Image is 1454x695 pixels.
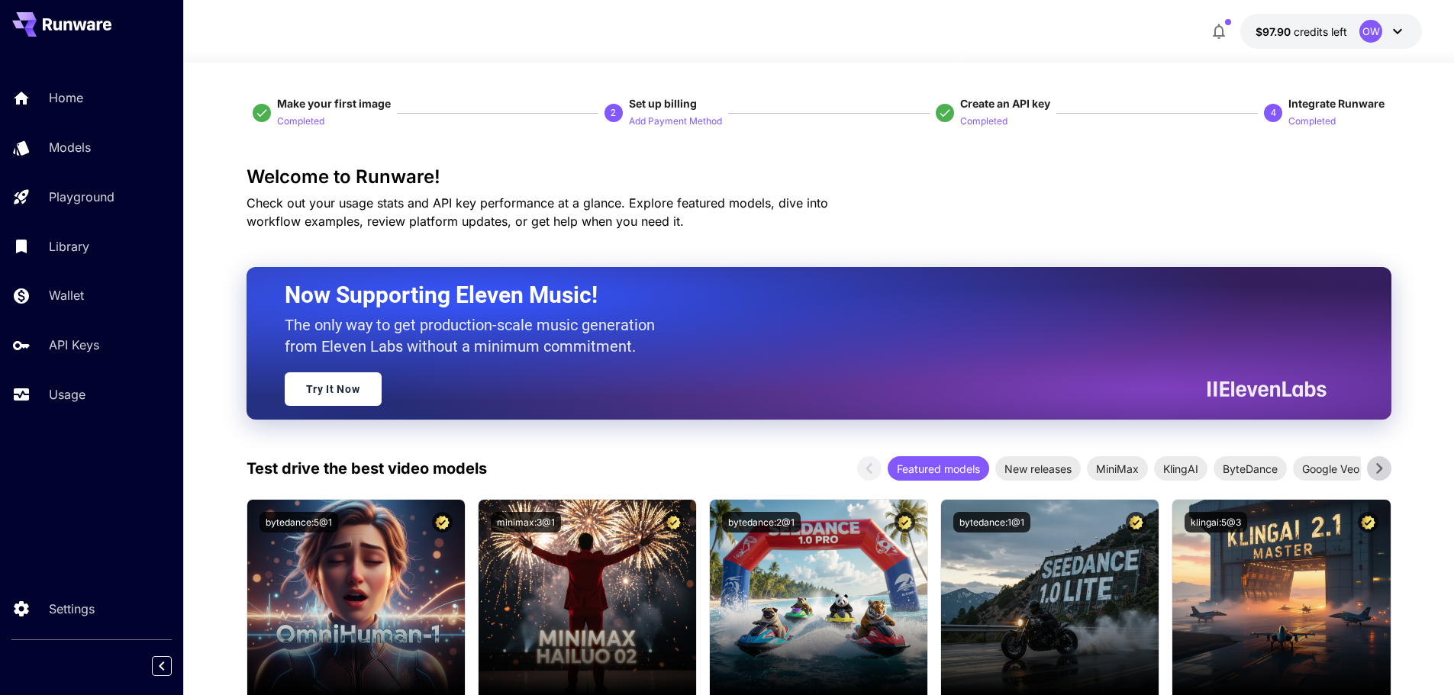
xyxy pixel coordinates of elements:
[277,114,324,129] p: Completed
[1293,461,1369,477] span: Google Veo
[710,500,927,695] img: alt
[1288,111,1336,130] button: Completed
[629,114,722,129] p: Add Payment Method
[960,97,1050,110] span: Create an API key
[960,114,1007,129] p: Completed
[247,500,465,695] img: alt
[1271,106,1276,120] p: 4
[491,512,561,533] button: minimax:3@1
[995,461,1081,477] span: New releases
[285,372,382,406] a: Try It Now
[960,111,1007,130] button: Completed
[285,281,1315,310] h2: Now Supporting Eleven Music!
[49,600,95,618] p: Settings
[663,512,684,533] button: Certified Model – Vetted for best performance and includes a commercial license.
[49,237,89,256] p: Library
[277,97,391,110] span: Make your first image
[1185,512,1247,533] button: klingai:5@3
[1172,500,1390,695] img: alt
[1087,461,1148,477] span: MiniMax
[247,457,487,480] p: Test drive the best video models
[1359,20,1382,43] div: OW
[260,512,338,533] button: bytedance:5@1
[629,111,722,130] button: Add Payment Method
[49,138,91,156] p: Models
[49,286,84,304] p: Wallet
[277,111,324,130] button: Completed
[479,500,696,695] img: alt
[1154,461,1207,477] span: KlingAI
[247,195,828,229] span: Check out your usage stats and API key performance at a glance. Explore featured models, dive int...
[1293,456,1369,481] div: Google Veo
[1087,456,1148,481] div: MiniMax
[1256,25,1294,38] span: $97.90
[247,166,1391,188] h3: Welcome to Runware!
[1240,14,1422,49] button: $97.89811OW
[629,97,697,110] span: Set up billing
[432,512,453,533] button: Certified Model – Vetted for best performance and includes a commercial license.
[285,314,666,357] p: The only way to get production-scale music generation from Eleven Labs without a minimum commitment.
[895,512,915,533] button: Certified Model – Vetted for best performance and includes a commercial license.
[995,456,1081,481] div: New releases
[163,652,183,680] div: Collapse sidebar
[888,461,989,477] span: Featured models
[1214,456,1287,481] div: ByteDance
[1288,97,1385,110] span: Integrate Runware
[49,188,114,206] p: Playground
[1214,461,1287,477] span: ByteDance
[1358,512,1378,533] button: Certified Model – Vetted for best performance and includes a commercial license.
[49,385,85,404] p: Usage
[611,106,616,120] p: 2
[1154,456,1207,481] div: KlingAI
[49,336,99,354] p: API Keys
[49,88,83,107] p: Home
[953,512,1030,533] button: bytedance:1@1
[1294,25,1347,38] span: credits left
[722,512,801,533] button: bytedance:2@1
[941,500,1159,695] img: alt
[1256,24,1347,40] div: $97.89811
[1126,512,1146,533] button: Certified Model – Vetted for best performance and includes a commercial license.
[152,656,172,676] button: Collapse sidebar
[888,456,989,481] div: Featured models
[1288,114,1336,129] p: Completed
